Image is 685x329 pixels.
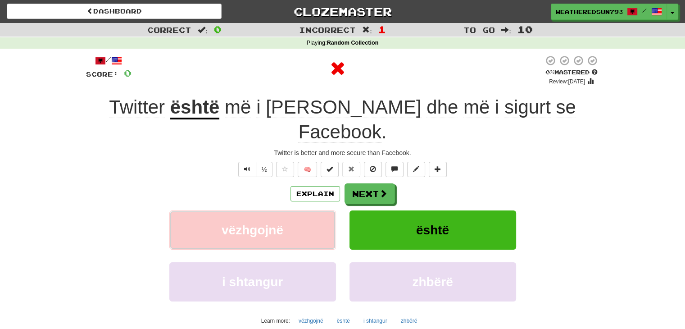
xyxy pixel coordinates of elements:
span: : [198,26,208,34]
span: është [416,223,449,237]
strong: Random Collection [327,40,379,46]
button: është [349,210,516,250]
span: 1 [378,24,386,35]
div: Text-to-speech controls [236,162,273,177]
span: 0 [214,24,222,35]
span: se [556,96,576,118]
a: WeatheredSun7933 / [551,4,667,20]
a: Clozemaster [235,4,450,19]
span: Twitter [109,96,165,118]
span: Correct [147,25,191,34]
small: Learn more: [261,318,290,324]
span: 10 [517,24,533,35]
button: është [332,314,355,328]
span: sigurt [504,96,551,118]
a: Dashboard [7,4,222,19]
span: i [256,96,260,118]
button: Ignore sentence (alt+i) [364,162,382,177]
span: 0 [124,67,132,78]
button: zhbërë [396,314,422,328]
button: Edit sentence (alt+d) [407,162,425,177]
span: më [225,96,251,118]
button: i shtangur [358,314,392,328]
span: Score: [86,70,118,78]
span: : [362,26,372,34]
span: Incorrect [299,25,356,34]
button: zhbërë [349,262,516,302]
button: 🧠 [298,162,317,177]
button: Next [345,183,395,204]
div: / [86,55,132,66]
button: Add to collection (alt+a) [429,162,447,177]
span: [PERSON_NAME] [266,96,421,118]
button: Discuss sentence (alt+u) [386,162,404,177]
button: i shtangur [169,262,336,302]
u: është [170,96,220,119]
span: 0 % [545,69,554,76]
button: Favorite sentence (alt+f) [276,162,294,177]
button: Reset to 0% Mastered (alt+r) [342,162,360,177]
div: Twitter is better and more secure than Facebook. [86,148,599,157]
span: i [495,96,499,118]
span: dhe [426,96,458,118]
button: vëzhgojnë [294,314,328,328]
button: vëzhgojnë [169,210,336,250]
span: . [219,96,576,143]
span: / [642,7,647,14]
button: Set this sentence to 100% Mastered (alt+m) [321,162,339,177]
button: Play sentence audio (ctl+space) [238,162,256,177]
small: Review: [DATE] [549,78,585,85]
button: Explain [290,186,340,201]
span: : [501,26,511,34]
span: vëzhgojnë [222,223,283,237]
button: ½ [256,162,273,177]
span: To go [463,25,495,34]
span: më [463,96,490,118]
span: i shtangur [222,275,283,289]
div: Mastered [544,69,599,77]
span: WeatheredSun7933 [556,8,622,16]
span: Facebook [298,121,381,143]
span: zhbërë [412,275,453,289]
